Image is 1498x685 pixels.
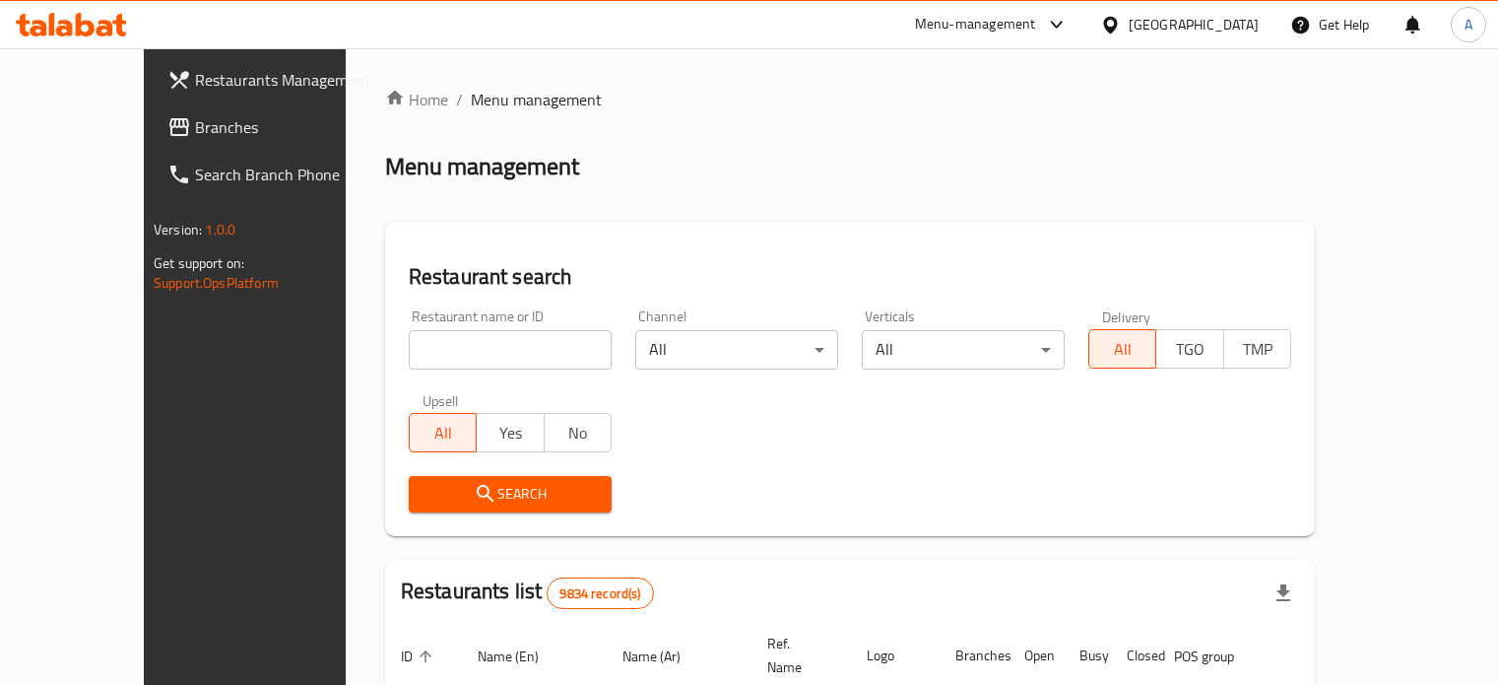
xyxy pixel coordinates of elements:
[478,645,564,668] span: Name (En)
[548,584,652,603] span: 9834 record(s)
[862,330,1065,370] div: All
[1097,335,1148,364] span: All
[195,163,378,186] span: Search Branch Phone
[385,88,448,111] a: Home
[915,13,1036,36] div: Menu-management
[553,419,604,447] span: No
[154,217,202,242] span: Version:
[1232,335,1283,364] span: TMP
[152,103,394,151] a: Branches
[418,419,469,447] span: All
[152,56,394,103] a: Restaurants Management
[1223,329,1291,369] button: TMP
[423,393,459,407] label: Upsell
[1260,570,1307,617] div: Export file
[476,413,544,452] button: Yes
[152,151,394,198] a: Search Branch Phone
[195,68,378,92] span: Restaurants Management
[1102,309,1151,323] label: Delivery
[1164,335,1215,364] span: TGO
[544,413,612,452] button: No
[547,578,653,609] div: Total records count
[424,482,596,507] span: Search
[401,577,654,609] h2: Restaurants list
[635,330,838,370] div: All
[195,115,378,139] span: Branches
[1174,645,1260,668] span: POS group
[385,151,579,182] h2: Menu management
[1129,14,1259,35] div: [GEOGRAPHIC_DATA]
[485,419,536,447] span: Yes
[1465,14,1472,35] span: A
[456,88,463,111] li: /
[1155,329,1223,369] button: TGO
[401,645,438,668] span: ID
[385,88,1315,111] nav: breadcrumb
[409,476,612,513] button: Search
[154,250,244,276] span: Get support on:
[205,217,235,242] span: 1.0.0
[471,88,602,111] span: Menu management
[622,645,706,668] span: Name (Ar)
[154,270,279,296] a: Support.OpsPlatform
[409,330,612,370] input: Search for restaurant name or ID..
[767,632,827,679] span: Ref. Name
[409,262,1291,292] h2: Restaurant search
[409,413,477,452] button: All
[1088,329,1156,369] button: All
